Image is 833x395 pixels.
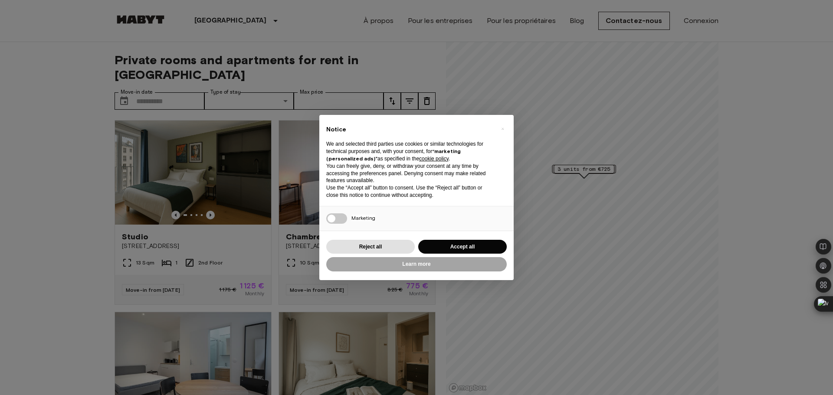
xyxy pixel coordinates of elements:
a: cookie policy [419,156,449,162]
button: Close this notice [495,122,509,136]
p: You can freely give, deny, or withdraw your consent at any time by accessing the preferences pane... [326,163,493,184]
button: Learn more [326,257,507,271]
strong: “marketing (personalized ads)” [326,148,461,162]
button: Reject all [326,240,415,254]
h2: Notice [326,125,493,134]
p: Use the “Accept all” button to consent. Use the “Reject all” button or close this notice to conti... [326,184,493,199]
span: × [501,124,504,134]
p: We and selected third parties use cookies or similar technologies for technical purposes and, wit... [326,140,493,162]
button: Accept all [418,240,507,254]
span: Marketing [351,215,375,221]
